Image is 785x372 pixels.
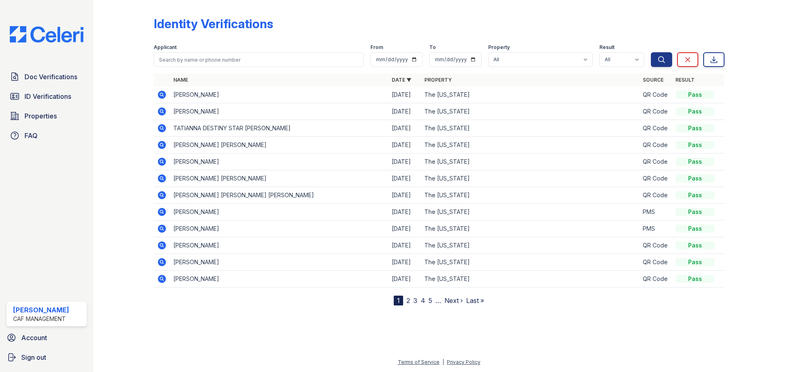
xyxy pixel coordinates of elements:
[421,254,639,271] td: The [US_STATE]
[413,296,417,305] a: 3
[675,124,715,132] div: Pass
[398,359,440,365] a: Terms of Service
[421,296,425,305] a: 4
[639,120,672,137] td: QR Code
[388,271,421,287] td: [DATE]
[406,296,410,305] a: 2
[7,108,87,124] a: Properties
[170,170,388,187] td: [PERSON_NAME] [PERSON_NAME]
[421,103,639,120] td: The [US_STATE]
[424,77,452,83] a: Property
[447,359,480,365] a: Privacy Policy
[429,44,436,51] label: To
[599,44,615,51] label: Result
[421,204,639,221] td: The [US_STATE]
[25,72,77,82] span: Doc Verifications
[7,69,87,85] a: Doc Verifications
[13,305,69,315] div: [PERSON_NAME]
[170,271,388,287] td: [PERSON_NAME]
[21,333,47,343] span: Account
[13,315,69,323] div: CAF Management
[388,187,421,204] td: [DATE]
[675,241,715,249] div: Pass
[388,137,421,154] td: [DATE]
[7,127,87,144] a: FAQ
[639,221,672,237] td: PMS
[421,237,639,254] td: The [US_STATE]
[388,103,421,120] td: [DATE]
[639,271,672,287] td: QR Code
[154,16,273,31] div: Identity Verifications
[466,296,484,305] a: Last »
[392,77,411,83] a: Date ▼
[675,208,715,216] div: Pass
[675,275,715,283] div: Pass
[428,296,432,305] a: 5
[154,52,364,67] input: Search by name or phone number
[170,237,388,254] td: [PERSON_NAME]
[170,103,388,120] td: [PERSON_NAME]
[421,187,639,204] td: The [US_STATE]
[435,296,441,305] span: …
[442,359,444,365] div: |
[170,87,388,103] td: [PERSON_NAME]
[421,87,639,103] td: The [US_STATE]
[639,254,672,271] td: QR Code
[388,204,421,221] td: [DATE]
[639,170,672,187] td: QR Code
[421,120,639,137] td: The [US_STATE]
[643,77,664,83] a: Source
[154,44,177,51] label: Applicant
[444,296,463,305] a: Next ›
[7,88,87,105] a: ID Verifications
[170,120,388,137] td: TATIANNA DESTINY STAR [PERSON_NAME]
[675,77,695,83] a: Result
[388,170,421,187] td: [DATE]
[170,187,388,204] td: [PERSON_NAME] [PERSON_NAME] [PERSON_NAME]
[639,154,672,170] td: QR Code
[394,296,403,305] div: 1
[675,91,715,99] div: Pass
[25,91,71,101] span: ID Verifications
[675,141,715,149] div: Pass
[3,330,90,346] a: Account
[170,254,388,271] td: [PERSON_NAME]
[170,137,388,154] td: [PERSON_NAME] [PERSON_NAME]
[675,191,715,199] div: Pass
[639,137,672,154] td: QR Code
[170,154,388,170] td: [PERSON_NAME]
[3,26,90,42] img: CE_Logo_Blue-a8612792a0a2168367f1c8372b55b34899dd931a85d93a1a3d3e32e68fde9ad4.png
[639,204,672,221] td: PMS
[170,221,388,237] td: [PERSON_NAME]
[25,131,38,140] span: FAQ
[488,44,510,51] label: Property
[388,120,421,137] td: [DATE]
[170,204,388,221] td: [PERSON_NAME]
[421,221,639,237] td: The [US_STATE]
[675,225,715,233] div: Pass
[639,237,672,254] td: QR Code
[3,349,90,365] a: Sign out
[675,158,715,166] div: Pass
[370,44,383,51] label: From
[21,352,46,362] span: Sign out
[388,254,421,271] td: [DATE]
[421,271,639,287] td: The [US_STATE]
[388,154,421,170] td: [DATE]
[388,87,421,103] td: [DATE]
[675,258,715,266] div: Pass
[388,237,421,254] td: [DATE]
[421,154,639,170] td: The [US_STATE]
[388,221,421,237] td: [DATE]
[675,174,715,183] div: Pass
[639,103,672,120] td: QR Code
[675,107,715,116] div: Pass
[173,77,188,83] a: Name
[639,87,672,103] td: QR Code
[639,187,672,204] td: QR Code
[25,111,57,121] span: Properties
[421,170,639,187] td: The [US_STATE]
[421,137,639,154] td: The [US_STATE]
